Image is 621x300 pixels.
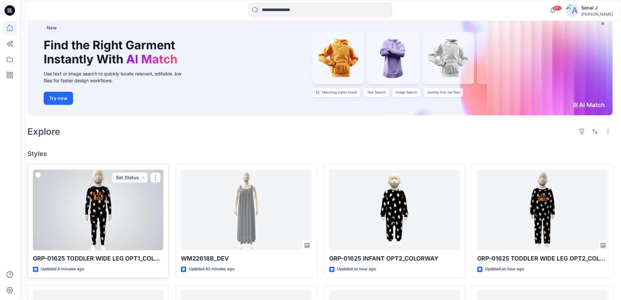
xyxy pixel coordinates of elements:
span: AI Match [126,52,177,66]
img: avatar [566,4,579,17]
p: GRP-01625 TODDLER WIDE LEG OPT2_COLORWAY [477,254,608,263]
a: GRP-01625 TODDLER WIDE LEG OPT2_COLORWAY [477,170,608,250]
span: New [47,24,57,32]
p: Updated 42 minutes ago [189,266,234,273]
p: Updated an hour ago [337,266,376,273]
button: Try now [44,92,73,105]
a: GRP-01625 TODDLER WIDE LEG OPT1_COLORWAY [33,170,163,250]
p: WM22618B_DEV [181,254,311,263]
h4: Styles [27,150,613,158]
h2: Explore [27,126,60,137]
div: [PERSON_NAME] [581,12,613,17]
h1: Find the Right Garment Instantly With [44,38,181,66]
a: WM22618B_DEV [181,170,311,250]
span: 99+ [552,6,562,11]
a: GRP-01625 INFANT OPT2_COLORWAY [329,170,460,250]
div: Senal J [581,4,613,12]
p: GRP-01625 INFANT OPT2_COLORWAY [329,254,460,263]
p: Updated an hour ago [485,266,524,273]
div: Use text or image search to quickly locate relevant, editable .bw files for faster design workflows. [44,70,190,84]
p: Updated 4 minutes ago [41,266,84,273]
p: GRP-01625 TODDLER WIDE LEG OPT1_COLORWAY [33,254,163,263]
